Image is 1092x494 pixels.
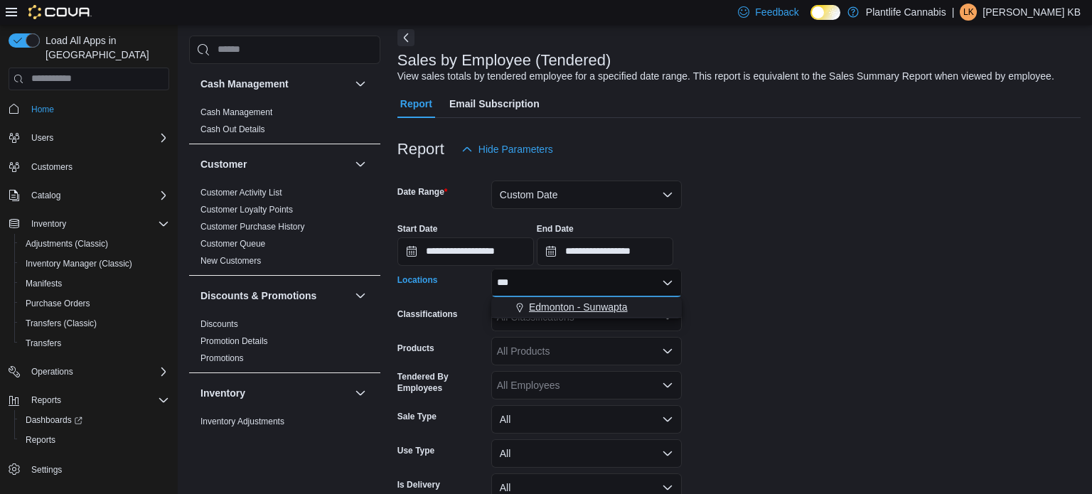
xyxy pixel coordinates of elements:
[31,132,53,144] span: Users
[960,4,977,21] div: Liam KB
[3,99,175,119] button: Home
[40,33,169,62] span: Load All Apps in [GEOGRAPHIC_DATA]
[755,5,798,19] span: Feedback
[397,141,444,158] h3: Report
[20,235,114,252] a: Adjustments (Classic)
[31,104,54,115] span: Home
[20,412,169,429] span: Dashboards
[478,142,553,156] span: Hide Parameters
[20,335,169,352] span: Transfers
[200,107,272,118] span: Cash Management
[200,157,247,171] h3: Customer
[26,129,59,146] button: Users
[662,380,673,391] button: Open list of options
[397,371,486,394] label: Tendered By Employees
[20,335,67,352] a: Transfers
[14,333,175,353] button: Transfers
[200,77,349,91] button: Cash Management
[3,458,175,479] button: Settings
[20,295,169,312] span: Purchase Orders
[26,392,67,409] button: Reports
[963,4,974,21] span: LK
[26,129,169,146] span: Users
[20,275,169,292] span: Manifests
[14,294,175,313] button: Purchase Orders
[20,315,169,332] span: Transfers (Classic)
[200,124,265,135] span: Cash Out Details
[3,362,175,382] button: Operations
[200,77,289,91] h3: Cash Management
[449,90,540,118] span: Email Subscription
[397,237,534,266] input: Press the down key to open a popover containing a calendar.
[491,405,682,434] button: All
[352,156,369,173] button: Customer
[20,275,68,292] a: Manifests
[14,313,175,333] button: Transfers (Classic)
[200,289,349,303] button: Discounts & Promotions
[26,298,90,309] span: Purchase Orders
[26,278,62,289] span: Manifests
[20,431,61,449] a: Reports
[352,287,369,304] button: Discounts & Promotions
[200,416,284,427] span: Inventory Adjustments
[200,353,244,364] span: Promotions
[26,460,169,478] span: Settings
[26,100,169,118] span: Home
[397,445,434,456] label: Use Type
[200,222,305,232] a: Customer Purchase History
[14,254,175,274] button: Inventory Manager (Classic)
[26,434,55,446] span: Reports
[200,187,282,198] span: Customer Activity List
[26,159,78,176] a: Customers
[662,277,673,289] button: Close list of options
[26,318,97,329] span: Transfers (Classic)
[31,161,73,173] span: Customers
[810,5,840,20] input: Dark Mode
[200,238,265,249] span: Customer Queue
[397,308,458,320] label: Classifications
[491,297,682,318] button: Edmonton - Sunwapta
[26,392,169,409] span: Reports
[200,255,261,267] span: New Customers
[352,385,369,402] button: Inventory
[200,318,238,330] span: Discounts
[20,315,102,332] a: Transfers (Classic)
[26,101,60,118] a: Home
[26,187,169,204] span: Catalog
[397,29,414,46] button: Next
[491,297,682,318] div: Choose from the following options
[397,274,438,286] label: Locations
[529,300,628,314] span: Edmonton - Sunwapta
[3,214,175,234] button: Inventory
[200,386,349,400] button: Inventory
[26,238,108,249] span: Adjustments (Classic)
[200,386,245,400] h3: Inventory
[26,215,72,232] button: Inventory
[200,335,268,347] span: Promotion Details
[200,205,293,215] a: Customer Loyalty Points
[200,124,265,134] a: Cash Out Details
[31,394,61,406] span: Reports
[20,235,169,252] span: Adjustments (Classic)
[200,433,316,444] span: Inventory by Product Historical
[26,461,68,478] a: Settings
[866,4,946,21] p: Plantlife Cannabis
[200,417,284,426] a: Inventory Adjustments
[14,274,175,294] button: Manifests
[537,223,574,235] label: End Date
[26,258,132,269] span: Inventory Manager (Classic)
[26,187,66,204] button: Catalog
[26,215,169,232] span: Inventory
[20,412,88,429] a: Dashboards
[3,390,175,410] button: Reports
[200,221,305,232] span: Customer Purchase History
[200,289,316,303] h3: Discounts & Promotions
[200,188,282,198] a: Customer Activity List
[400,90,432,118] span: Report
[14,410,175,430] a: Dashboards
[456,135,559,163] button: Hide Parameters
[200,434,316,444] a: Inventory by Product Historical
[3,156,175,177] button: Customers
[20,255,138,272] a: Inventory Manager (Classic)
[200,157,349,171] button: Customer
